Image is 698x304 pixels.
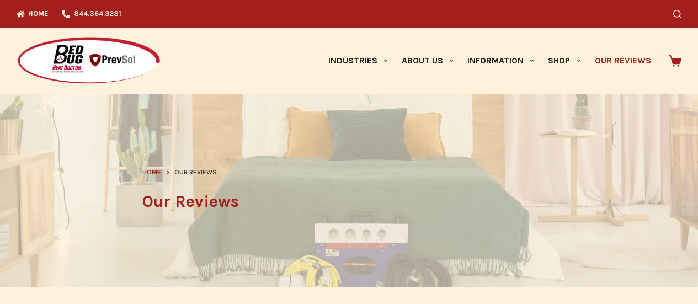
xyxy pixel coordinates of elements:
span: Our Reviews [174,167,217,178]
a: Information [461,28,541,94]
span: Home [142,168,161,176]
h1: Our Reviews [142,189,556,214]
a: Our Reviews [588,28,658,94]
a: Industries [321,28,395,94]
a: Shop [541,28,588,94]
button: Search [673,10,681,18]
nav: Primary [321,28,658,94]
a: Home [142,167,161,178]
a: About Us [395,28,460,94]
img: Prevsol/Bed Bug Heat Doctor [17,36,161,86]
